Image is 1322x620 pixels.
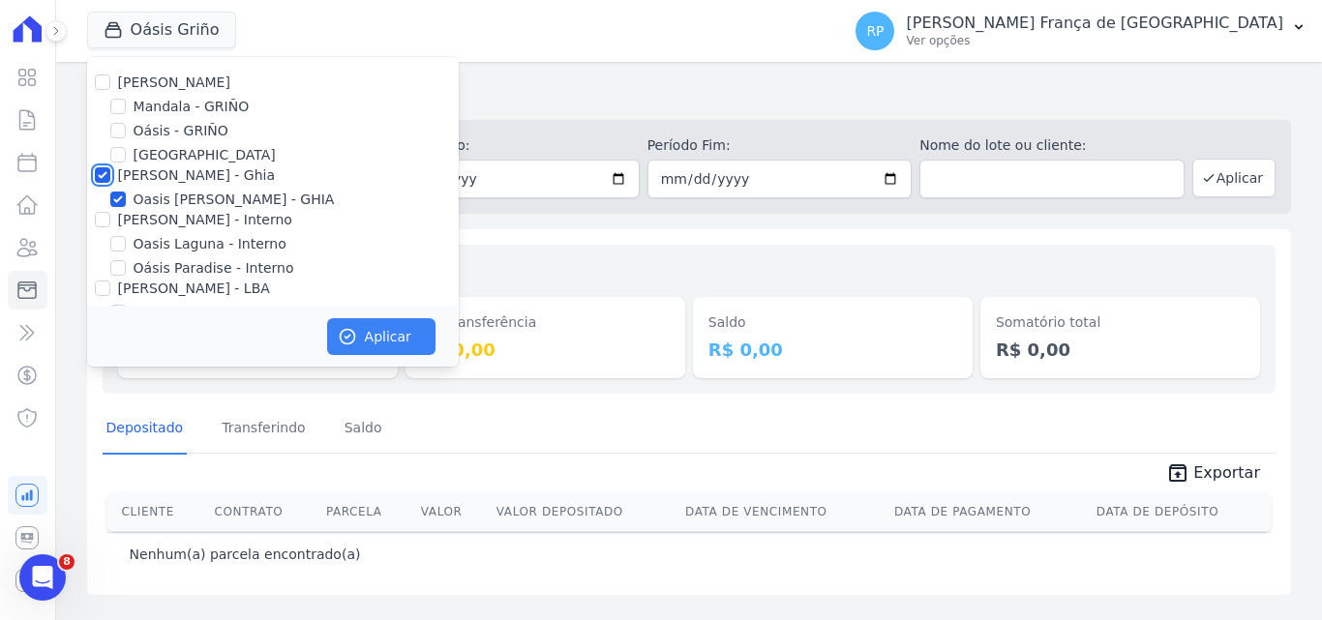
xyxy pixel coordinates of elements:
[207,492,318,531] th: Contrato
[118,212,292,227] label: [PERSON_NAME] - Interno
[708,337,957,363] dd: R$ 0,00
[1089,492,1272,531] th: Data de Depósito
[134,258,294,279] label: Oásis Paradise - Interno
[118,74,230,90] label: [PERSON_NAME]
[130,545,361,564] p: Nenhum(a) parcela encontrado(a)
[886,492,1089,531] th: Data de Pagamento
[1192,159,1276,197] button: Aplicar
[134,145,276,165] label: [GEOGRAPHIC_DATA]
[19,554,66,601] iframe: Intercom live chat
[489,492,677,531] th: Valor Depositado
[87,12,236,48] button: Oásis Griño
[134,97,250,117] label: Mandala - GRIÑO
[134,234,286,254] label: Oasis Laguna - Interno
[106,492,207,531] th: Cliente
[1166,461,1189,485] i: unarchive
[341,404,386,455] a: Saldo
[906,33,1283,48] p: Ver opções
[421,337,670,363] dd: R$ 0,00
[1151,461,1276,488] a: unarchive Exportar
[996,312,1245,333] dt: Somatório total
[103,404,188,455] a: Depositado
[118,167,275,183] label: [PERSON_NAME] - Ghia
[906,14,1283,33] p: [PERSON_NAME] França de [GEOGRAPHIC_DATA]
[919,135,1185,156] label: Nome do lote ou cliente:
[647,135,913,156] label: Período Fim:
[134,121,228,141] label: Oásis - GRIÑO
[218,404,310,455] a: Transferindo
[708,312,957,333] dt: Saldo
[413,492,489,531] th: Valor
[677,492,886,531] th: Data de Vencimento
[1193,461,1260,485] span: Exportar
[421,312,670,333] dt: Em transferência
[375,135,640,156] label: Período Inicío:
[866,24,884,38] span: RP
[327,318,436,355] button: Aplicar
[59,554,75,570] span: 8
[118,280,270,296] label: [PERSON_NAME] - LBA
[134,190,335,210] label: Oasis [PERSON_NAME] - GHIA
[87,77,1291,112] h2: Minha Carteira
[840,4,1322,58] button: RP [PERSON_NAME] França de [GEOGRAPHIC_DATA] Ver opções
[318,492,413,531] th: Parcela
[134,303,264,323] label: Oasis Laguna - LBA
[996,337,1245,363] dd: R$ 0,00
